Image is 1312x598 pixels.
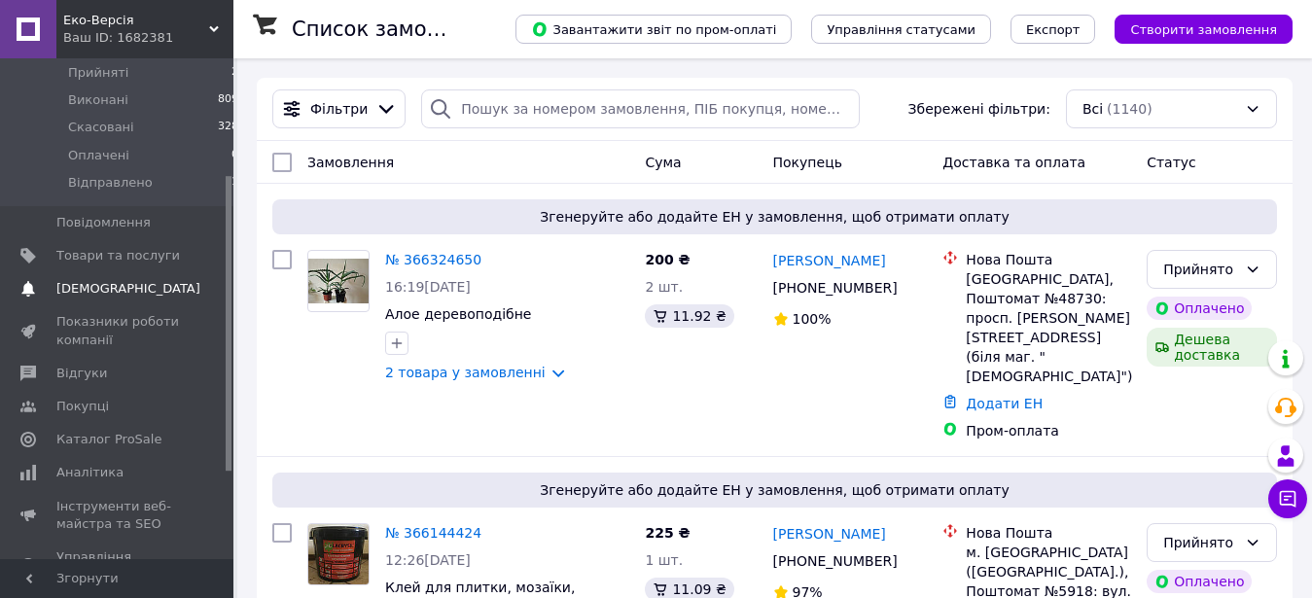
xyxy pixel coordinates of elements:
[1147,297,1252,320] div: Оплачено
[63,29,233,47] div: Ваш ID: 1682381
[231,147,238,164] span: 0
[385,552,471,568] span: 12:26[DATE]
[966,421,1131,440] div: Пром-оплата
[966,250,1131,269] div: Нова Пошта
[56,214,151,231] span: Повідомлення
[1130,22,1277,37] span: Створити замовлення
[908,99,1050,119] span: Збережені фільтри:
[218,91,238,109] span: 809
[811,15,991,44] button: Управління статусами
[1095,20,1293,36] a: Створити замовлення
[308,524,369,584] img: Фото товару
[645,304,733,328] div: 11.92 ₴
[1163,532,1237,553] div: Прийнято
[385,306,531,322] a: Алое деревоподібне
[645,552,683,568] span: 1 шт.
[68,64,128,82] span: Прийняті
[56,431,161,448] span: Каталог ProSale
[307,250,370,312] a: Фото товару
[1147,570,1252,593] div: Оплачено
[385,252,481,267] a: № 366324650
[1082,99,1103,119] span: Всі
[1107,101,1152,117] span: (1140)
[1163,259,1237,280] div: Прийнято
[769,547,902,575] div: [PHONE_NUMBER]
[966,523,1131,543] div: Нова Пошта
[218,119,238,136] span: 328
[645,155,681,170] span: Cума
[308,259,369,304] img: Фото товару
[773,251,886,270] a: [PERSON_NAME]
[231,64,238,82] span: 2
[1268,479,1307,518] button: Чат з покупцем
[645,252,690,267] span: 200 ₴
[231,174,238,192] span: 1
[68,91,128,109] span: Виконані
[421,89,859,128] input: Пошук за номером замовлення, ПІБ покупця, номером телефону, Email, номером накладної
[307,155,394,170] span: Замовлення
[63,12,209,29] span: Еко-Версія
[292,18,489,41] h1: Список замовлень
[56,313,180,348] span: Показники роботи компанії
[68,119,134,136] span: Скасовані
[1115,15,1293,44] button: Створити замовлення
[793,311,832,327] span: 100%
[645,279,683,295] span: 2 шт.
[280,207,1269,227] span: Згенеруйте або додайте ЕН у замовлення, щоб отримати оплату
[56,365,107,382] span: Відгуки
[56,398,109,415] span: Покупці
[385,365,546,380] a: 2 товара у замовленні
[307,523,370,585] a: Фото товару
[385,279,471,295] span: 16:19[DATE]
[310,99,368,119] span: Фільтри
[68,174,153,192] span: Відправлено
[385,525,481,541] a: № 366144424
[56,464,124,481] span: Аналітика
[56,548,180,583] span: Управління сайтом
[1147,328,1277,367] div: Дешева доставка
[645,525,690,541] span: 225 ₴
[1011,15,1096,44] button: Експорт
[769,274,902,301] div: [PHONE_NUMBER]
[1147,155,1196,170] span: Статус
[56,247,180,264] span: Товари та послуги
[515,15,792,44] button: Завантажити звіт по пром-оплаті
[56,498,180,533] span: Інструменти веб-майстра та SEO
[56,280,200,298] span: [DEMOGRAPHIC_DATA]
[966,269,1131,386] div: [GEOGRAPHIC_DATA], Поштомат №48730: просп. [PERSON_NAME][STREET_ADDRESS] (біля маг. "[DEMOGRAPHIC...
[68,147,129,164] span: Оплачені
[942,155,1085,170] span: Доставка та оплата
[773,155,842,170] span: Покупець
[280,480,1269,500] span: Згенеруйте або додайте ЕН у замовлення, щоб отримати оплату
[773,524,886,544] a: [PERSON_NAME]
[827,22,975,37] span: Управління статусами
[531,20,776,38] span: Завантажити звіт по пром-оплаті
[966,396,1043,411] a: Додати ЕН
[1026,22,1081,37] span: Експорт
